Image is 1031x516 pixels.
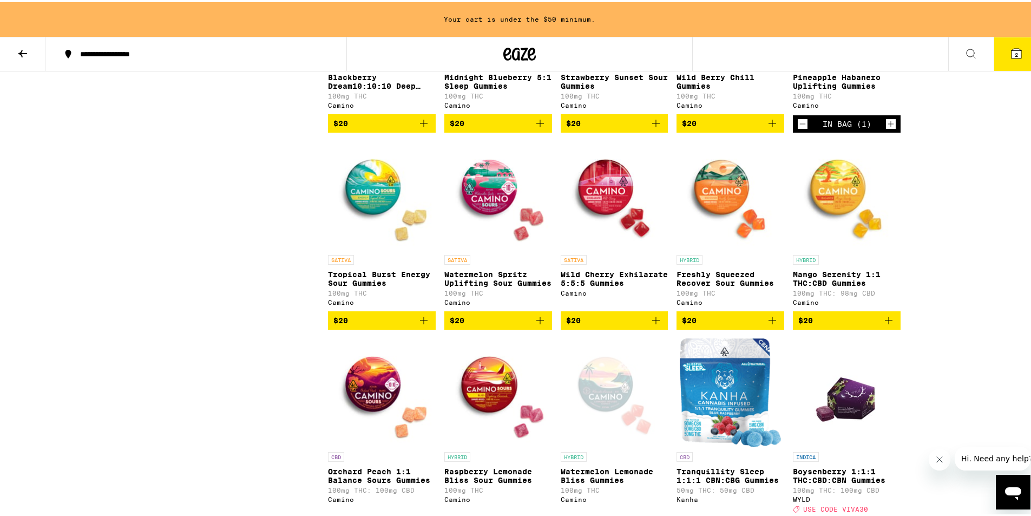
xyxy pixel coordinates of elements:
[566,314,581,323] span: $20
[682,314,697,323] span: $20
[561,494,668,501] div: Camino
[677,139,784,309] a: Open page for Freshly Squeezed Recover Sour Gummies from Camino
[444,494,552,501] div: Camino
[328,139,436,309] a: Open page for Tropical Burst Energy Sour Gummies from Camino
[561,465,668,482] p: Watermelon Lemonade Bliss Gummies
[561,71,668,88] p: Strawberry Sunset Sour Gummies
[677,465,784,482] p: Tranquillity Sleep 1:1:1 CBN:CBG Gummies
[328,139,436,247] img: Camino - Tropical Burst Energy Sour Gummies
[803,504,868,511] span: USE CODE VIVA30
[677,100,784,107] div: Camino
[328,450,344,460] p: CBD
[793,139,901,247] img: Camino - Mango Serenity 1:1 THC:CBD Gummies
[444,297,552,304] div: Camino
[561,288,668,295] div: Camino
[444,288,552,295] p: 100mg THC
[566,117,581,126] span: $20
[677,485,784,492] p: 50mg THC: 50mg CBD
[333,314,348,323] span: $20
[444,268,552,285] p: Watermelon Spritz Uplifting Sour Gummies
[677,71,784,88] p: Wild Berry Chill Gummies
[444,450,470,460] p: HYBRID
[328,336,436,445] img: Camino - Orchard Peach 1:1 Balance Sours Gummies
[561,485,668,492] p: 100mg THC
[444,336,552,445] img: Camino - Raspberry Lemonade Bliss Sour Gummies
[797,116,808,127] button: Decrement
[444,309,552,328] button: Add to bag
[328,253,354,263] p: SATIVA
[333,117,348,126] span: $20
[677,288,784,295] p: 100mg THC
[793,494,901,501] div: WYLD
[677,253,702,263] p: HYBRID
[328,494,436,501] div: Camino
[793,297,901,304] div: Camino
[677,336,784,516] a: Open page for Tranquillity Sleep 1:1:1 CBN:CBG Gummies from Kanha
[793,90,901,97] p: 100mg THC
[561,253,587,263] p: SATIVA
[996,473,1030,507] iframe: Button to launch messaging window
[677,268,784,285] p: Freshly Squeezed Recover Sour Gummies
[561,309,668,328] button: Add to bag
[798,314,813,323] span: $20
[677,494,784,501] div: Kanha
[682,117,697,126] span: $20
[793,336,901,516] a: Open page for Boysenberry 1:1:1 THC:CBD:CBN Gummies from WYLD
[328,336,436,516] a: Open page for Orchard Peach 1:1 Balance Sours Gummies from Camino
[450,117,464,126] span: $20
[444,71,552,88] p: Midnight Blueberry 5:1 Sleep Gummies
[561,90,668,97] p: 100mg THC
[561,112,668,130] button: Add to bag
[444,139,552,247] img: Camino - Watermelon Spritz Uplifting Sour Gummies
[328,288,436,295] p: 100mg THC
[328,297,436,304] div: Camino
[793,71,901,88] p: Pineapple Habanero Uplifting Gummies
[444,336,552,516] a: Open page for Raspberry Lemonade Bliss Sour Gummies from Camino
[561,139,668,309] a: Open page for Wild Cherry Exhilarate 5:5:5 Gummies from Camino
[677,90,784,97] p: 100mg THC
[885,116,896,127] button: Increment
[677,139,784,247] img: Camino - Freshly Squeezed Recover Sour Gummies
[929,447,950,468] iframe: Close message
[793,450,819,460] p: INDICA
[680,336,781,445] img: Kanha - Tranquillity Sleep 1:1:1 CBN:CBG Gummies
[677,112,784,130] button: Add to bag
[793,268,901,285] p: Mango Serenity 1:1 THC:CBD Gummies
[561,450,587,460] p: HYBRID
[444,90,552,97] p: 100mg THC
[328,309,436,328] button: Add to bag
[793,100,901,107] div: Camino
[677,309,784,328] button: Add to bag
[444,465,552,482] p: Raspberry Lemonade Bliss Sour Gummies
[328,71,436,88] p: Blackberry Dream10:10:10 Deep Sleep Gummies
[444,139,552,309] a: Open page for Watermelon Spritz Uplifting Sour Gummies from Camino
[444,485,552,492] p: 100mg THC
[793,139,901,309] a: Open page for Mango Serenity 1:1 THC:CBD Gummies from Camino
[955,445,1030,468] iframe: Message from company
[561,268,668,285] p: Wild Cherry Exhilarate 5:5:5 Gummies
[561,139,668,247] img: Camino - Wild Cherry Exhilarate 5:5:5 Gummies
[793,288,901,295] p: 100mg THC: 98mg CBD
[328,112,436,130] button: Add to bag
[328,485,436,492] p: 100mg THC: 100mg CBD
[450,314,464,323] span: $20
[808,336,885,445] img: WYLD - Boysenberry 1:1:1 THC:CBD:CBN Gummies
[444,100,552,107] div: Camino
[328,100,436,107] div: Camino
[328,268,436,285] p: Tropical Burst Energy Sour Gummies
[444,112,552,130] button: Add to bag
[328,465,436,482] p: Orchard Peach 1:1 Balance Sours Gummies
[328,90,436,97] p: 100mg THC
[677,297,784,304] div: Camino
[823,117,871,126] div: In Bag (1)
[793,253,819,263] p: HYBRID
[793,309,901,328] button: Add to bag
[6,8,78,16] span: Hi. Need any help?
[793,465,901,482] p: Boysenberry 1:1:1 THC:CBD:CBN Gummies
[561,100,668,107] div: Camino
[677,450,693,460] p: CBD
[444,253,470,263] p: SATIVA
[793,485,901,492] p: 100mg THC: 100mg CBD
[1015,49,1018,56] span: 2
